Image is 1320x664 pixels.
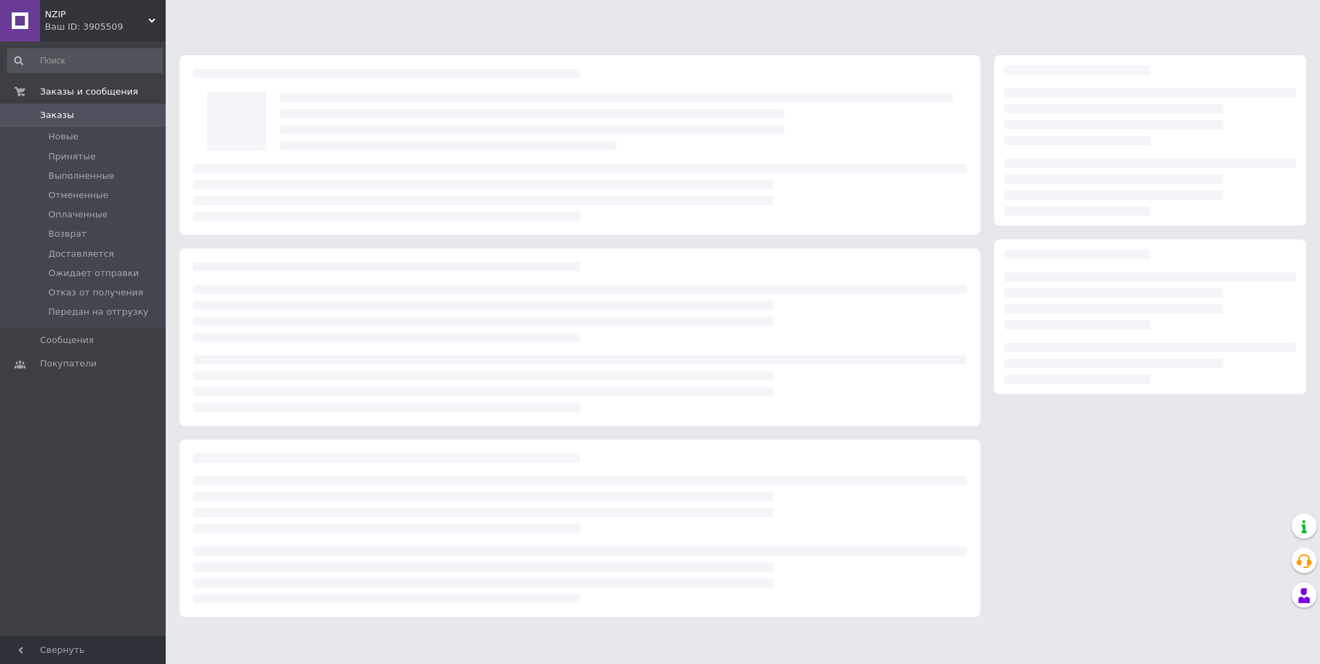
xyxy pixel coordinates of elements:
[48,170,115,182] span: Выполненные
[48,130,79,143] span: Новые
[40,334,94,346] span: Сообщения
[40,358,97,370] span: Покупатели
[45,21,166,33] div: Ваш ID: 3905509
[45,8,148,21] span: NZIP
[48,286,143,299] span: Отказ от получения
[48,248,114,260] span: Доставляется
[48,267,139,280] span: Ожидает отправки
[40,86,138,98] span: Заказы и сообщения
[7,48,163,73] input: Поиск
[48,189,108,202] span: Отмененные
[40,109,74,121] span: Заказы
[48,306,148,318] span: Передан на отгрузку
[48,150,96,163] span: Принятые
[48,208,108,221] span: Оплаченные
[48,228,86,240] span: Возврат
